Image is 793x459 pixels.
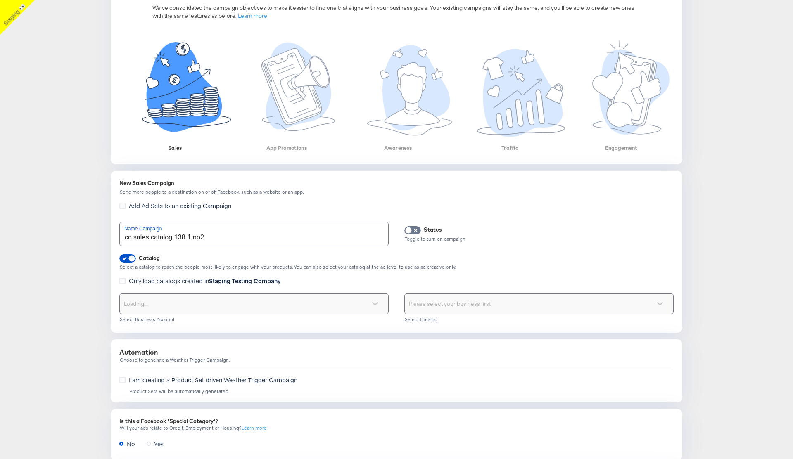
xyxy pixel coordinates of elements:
[404,317,674,322] div: Select Catalog
[119,179,674,187] div: New Sales Campaign
[119,417,674,425] div: Is this a Facebook 'Special Category'?
[127,440,135,448] span: No
[238,12,267,20] a: Learn more
[405,294,673,314] div: Please select your business first
[119,348,674,357] div: Automation
[119,264,674,270] div: Select a catalog to reach the people most likely to engage with your products. You can also selec...
[154,440,164,448] span: Yes
[129,201,231,210] span: Add Ad Sets to an existing Campaign
[119,317,389,322] div: Select Business Account
[120,294,388,314] div: Loading...
[242,425,267,431] a: Learn more
[120,222,388,246] input: Enter your campaign name
[119,425,674,431] div: Will your ads relate to Credit, Employment or Housing?
[404,236,674,242] div: Toggle to turn on campaign
[119,357,674,363] div: Choose to generate a Weather Trigger Campaign.
[129,388,674,394] div: Product Sets will be automatically generated.
[129,277,281,285] span: Only load catalogs created in
[129,376,297,384] span: I am creating a Product Set driven Weather Trigger Campaign
[424,226,442,234] div: Status
[119,189,674,195] div: Send more people to a destination on or off Facebook, such as a website or an app.
[209,277,281,285] strong: Staging Testing Company
[139,254,160,262] div: Catalog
